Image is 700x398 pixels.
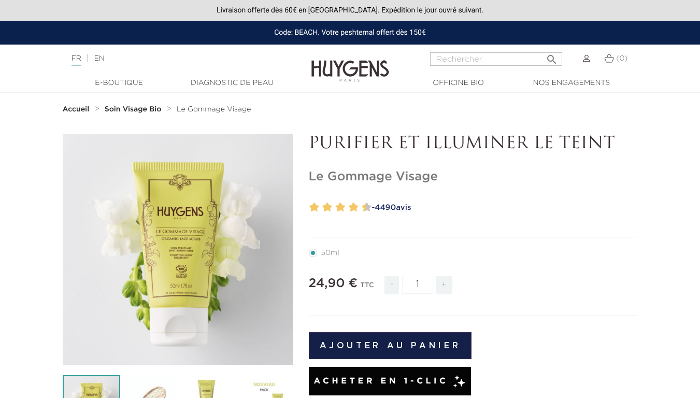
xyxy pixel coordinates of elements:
[324,200,332,215] label: 4
[542,49,561,63] button: 
[180,78,284,89] a: Diagnostic de peau
[375,204,396,211] span: 4490
[177,105,251,113] a: Le Gommage Visage
[436,276,452,294] span: +
[63,105,92,113] a: Accueil
[177,106,251,113] span: Le Gommage Visage
[338,200,346,215] label: 6
[307,200,311,215] label: 1
[67,78,171,89] a: E-Boutique
[311,200,319,215] label: 2
[402,276,433,294] input: Quantité
[407,78,510,89] a: Officine Bio
[384,276,399,294] span: -
[311,44,389,83] img: Huygens
[105,106,162,113] strong: Soin Visage Bio
[309,277,358,290] span: 24,90 €
[360,200,363,215] label: 9
[320,200,324,215] label: 3
[361,274,374,302] div: TTC
[520,78,623,89] a: Nos engagements
[309,332,472,359] button: Ajouter au panier
[364,200,372,215] label: 10
[351,200,359,215] label: 8
[105,105,164,113] a: Soin Visage Bio
[309,169,638,184] h1: Le Gommage Visage
[368,200,638,216] a: -4490avis
[63,106,90,113] strong: Accueil
[616,55,627,62] span: (0)
[94,55,104,62] a: EN
[333,200,337,215] label: 5
[309,249,352,257] label: 50ml
[66,52,284,65] div: |
[72,55,81,66] a: FR
[430,52,562,66] input: Rechercher
[309,134,638,154] p: PURIFIER ET ILLUMINER LE TEINT
[346,200,350,215] label: 7
[546,50,558,63] i: 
